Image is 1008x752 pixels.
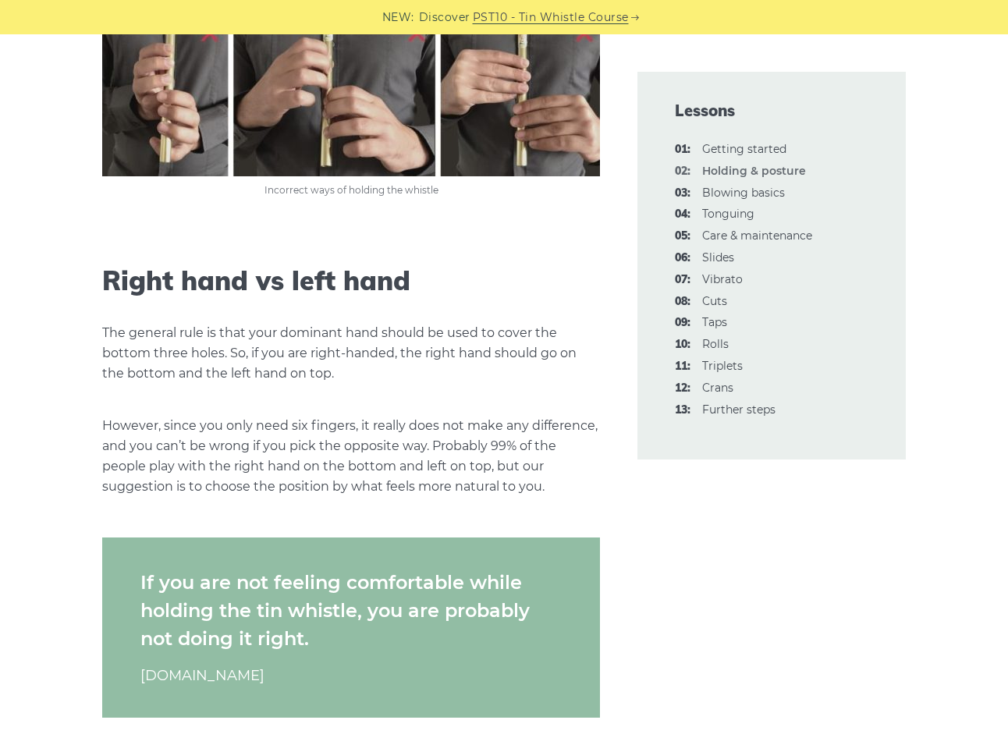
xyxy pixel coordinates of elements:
span: 10: [675,335,690,354]
a: PST10 - Tin Whistle Course [473,9,629,27]
span: 03: [675,184,690,203]
p: The general rule is that your dominant hand should be used to cover the bottom three holes. So, i... [102,323,600,384]
span: 05: [675,227,690,246]
span: 07: [675,271,690,289]
span: 13: [675,401,690,420]
strong: Holding & posture [702,164,806,178]
figcaption: Incorrect ways of holding the whistle [102,183,600,198]
span: NEW: [382,9,414,27]
a: 13:Further steps [702,403,776,417]
a: 05:Care & maintenance [702,229,812,243]
a: 03:Blowing basics [702,186,785,200]
a: 10:Rolls [702,337,729,351]
span: 04: [675,205,690,224]
a: 01:Getting started [702,142,786,156]
span: 09: [675,314,690,332]
a: 11:Triplets [702,359,743,373]
a: 12:Crans [702,381,733,395]
span: 08: [675,293,690,311]
img: Holding the tin whistle incorrectly [102,17,600,176]
span: 06: [675,249,690,268]
span: 02: [675,162,690,181]
span: 01: [675,140,690,159]
p: If you are not feeling comfortable while holding the tin whistle, you are probably not doing it r... [140,569,562,653]
span: Discover [419,9,470,27]
a: 08:Cuts [702,294,727,308]
a: 09:Taps [702,315,727,329]
h2: Right hand vs left hand [102,265,600,297]
span: 12: [675,379,690,398]
span: Lessons [675,100,868,122]
span: 11: [675,357,690,376]
cite: [DOMAIN_NAME] [140,665,562,686]
p: However, since you only need six fingers, it really does not make any difference, and you can’t b... [102,416,600,497]
a: 06:Slides [702,250,734,264]
a: 07:Vibrato [702,272,743,286]
a: 04:Tonguing [702,207,754,221]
